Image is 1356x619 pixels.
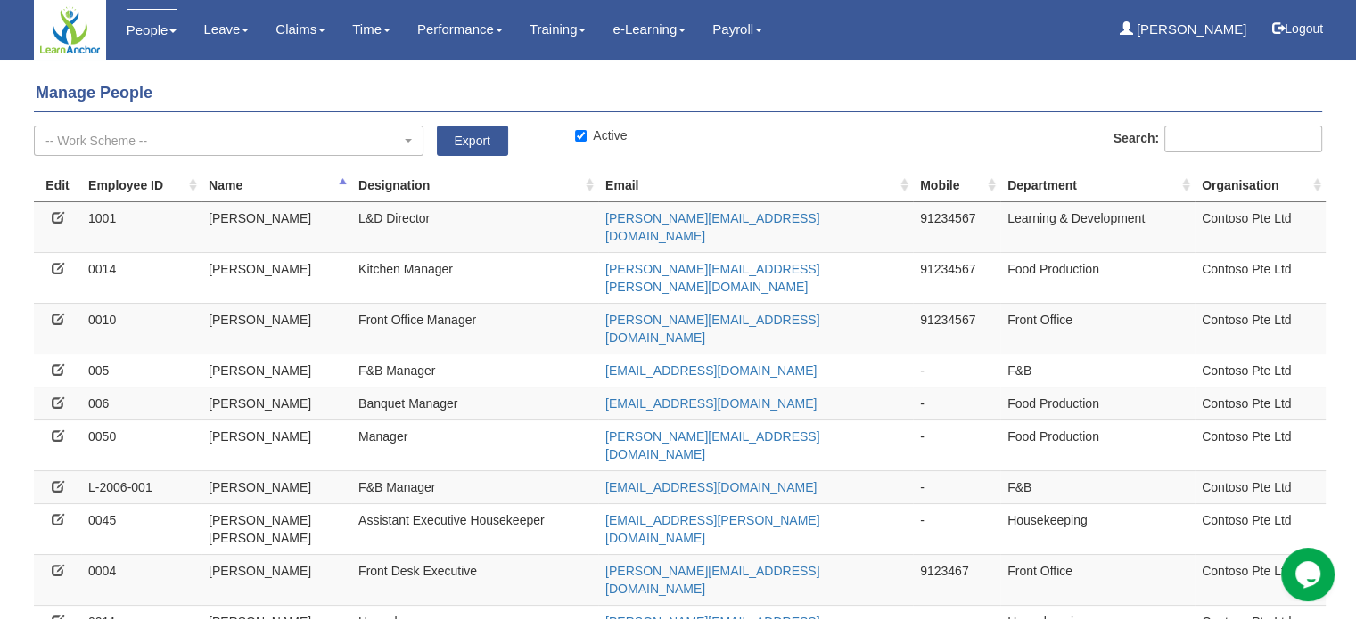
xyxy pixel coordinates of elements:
td: 91234567 [913,303,1000,354]
td: Contoso Pte Ltd [1195,201,1326,252]
td: F&B [1000,354,1195,387]
td: Front Desk Executive [351,554,598,605]
td: 006 [81,387,201,419]
td: 0050 [81,419,201,470]
a: Performance [417,9,503,50]
td: Housekeeping [1000,503,1195,554]
button: Logout [1260,7,1335,50]
td: Front Office Manager [351,303,598,354]
a: [PERSON_NAME][EMAIL_ADDRESS][PERSON_NAME][DOMAIN_NAME] [605,262,819,294]
td: Learning & Development [1000,201,1195,252]
td: - [913,354,1000,387]
a: Training [530,9,587,50]
td: Food Production [1000,387,1195,419]
td: 005 [81,354,201,387]
td: Contoso Pte Ltd [1195,354,1326,387]
a: [PERSON_NAME][EMAIL_ADDRESS][DOMAIN_NAME] [605,313,819,345]
td: - [913,503,1000,554]
td: Contoso Pte Ltd [1195,303,1326,354]
th: Employee ID: activate to sort column ascending [81,169,201,202]
a: [EMAIL_ADDRESS][DOMAIN_NAME] [605,363,817,378]
td: Front Office [1000,554,1195,605]
td: [PERSON_NAME] [201,387,351,419]
td: Banquet Manager [351,387,598,419]
a: [PERSON_NAME][EMAIL_ADDRESS][DOMAIN_NAME] [605,564,819,596]
td: Contoso Pte Ltd [1195,252,1326,303]
td: 0010 [81,303,201,354]
td: Food Production [1000,419,1195,470]
a: [EMAIL_ADDRESS][PERSON_NAME][DOMAIN_NAME] [605,513,819,545]
td: Contoso Pte Ltd [1195,470,1326,503]
a: [PERSON_NAME][EMAIL_ADDRESS][DOMAIN_NAME] [605,429,819,461]
a: [EMAIL_ADDRESS][DOMAIN_NAME] [605,396,817,411]
td: [PERSON_NAME] [201,252,351,303]
a: [PERSON_NAME] [1120,9,1247,50]
td: 0045 [81,503,201,554]
th: Name : activate to sort column descending [201,169,351,202]
td: [PERSON_NAME] [201,303,351,354]
label: Active [575,126,627,144]
td: Assistant Executive Housekeeper [351,503,598,554]
th: Designation : activate to sort column ascending [351,169,598,202]
td: [PERSON_NAME] [201,470,351,503]
h4: Manage People [34,76,1322,112]
td: L-2006-001 [81,470,201,503]
td: F&B Manager [351,354,598,387]
a: Leave [203,9,249,50]
td: [PERSON_NAME] [201,201,351,252]
td: Contoso Pte Ltd [1195,503,1326,554]
td: Food Production [1000,252,1195,303]
button: -- Work Scheme -- [34,126,423,156]
input: Search: [1164,126,1322,152]
td: 91234567 [913,252,1000,303]
td: [PERSON_NAME] [201,554,351,605]
td: - [913,419,1000,470]
td: 1001 [81,201,201,252]
label: Search: [1114,126,1322,152]
td: - [913,387,1000,419]
td: 0014 [81,252,201,303]
th: Mobile : activate to sort column ascending [913,169,1000,202]
iframe: chat widget [1281,548,1338,601]
div: -- Work Scheme -- [45,132,401,150]
a: People [127,9,177,51]
input: Active [575,130,587,142]
td: F&B [1000,470,1195,503]
td: 91234567 [913,201,1000,252]
a: [PERSON_NAME][EMAIL_ADDRESS][DOMAIN_NAME] [605,211,819,243]
td: Contoso Pte Ltd [1195,554,1326,605]
img: logo.PNG [38,4,102,55]
a: Payroll [712,9,762,50]
td: Manager [351,419,598,470]
td: Contoso Pte Ltd [1195,419,1326,470]
th: Department : activate to sort column ascending [1000,169,1195,202]
a: Claims [275,9,325,50]
td: Front Office [1000,303,1195,354]
td: L&D Director [351,201,598,252]
th: Email : activate to sort column ascending [598,169,913,202]
th: Edit [34,169,81,202]
td: [PERSON_NAME] [201,419,351,470]
td: Kitchen Manager [351,252,598,303]
td: [PERSON_NAME] [PERSON_NAME] [201,503,351,554]
a: Time [352,9,390,50]
a: Export [437,126,508,156]
td: Contoso Pte Ltd [1195,387,1326,419]
td: F&B Manager [351,470,598,503]
td: [PERSON_NAME] [201,354,351,387]
a: e-Learning [612,9,686,50]
td: 9123467 [913,554,1000,605]
th: Organisation : activate to sort column ascending [1195,169,1326,202]
td: - [913,470,1000,503]
td: 0004 [81,554,201,605]
a: [EMAIL_ADDRESS][DOMAIN_NAME] [605,480,817,494]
